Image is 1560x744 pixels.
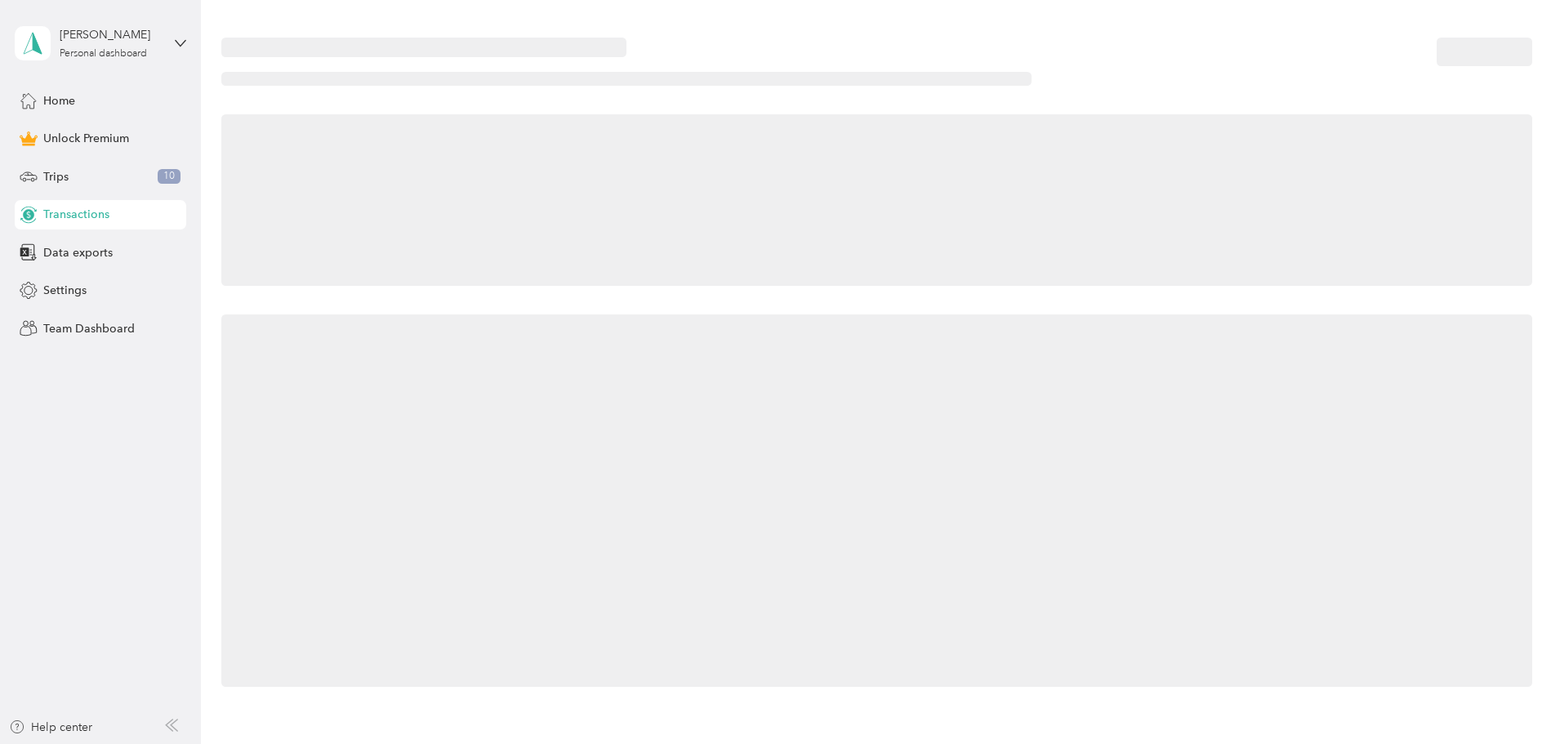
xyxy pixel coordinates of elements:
[60,26,162,43] div: [PERSON_NAME]
[43,92,75,109] span: Home
[158,169,181,184] span: 10
[60,49,147,59] div: Personal dashboard
[43,206,109,223] span: Transactions
[43,168,69,185] span: Trips
[43,282,87,299] span: Settings
[43,320,135,337] span: Team Dashboard
[1469,653,1560,744] iframe: Everlance-gr Chat Button Frame
[9,719,92,736] button: Help center
[43,244,113,261] span: Data exports
[43,130,129,147] span: Unlock Premium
